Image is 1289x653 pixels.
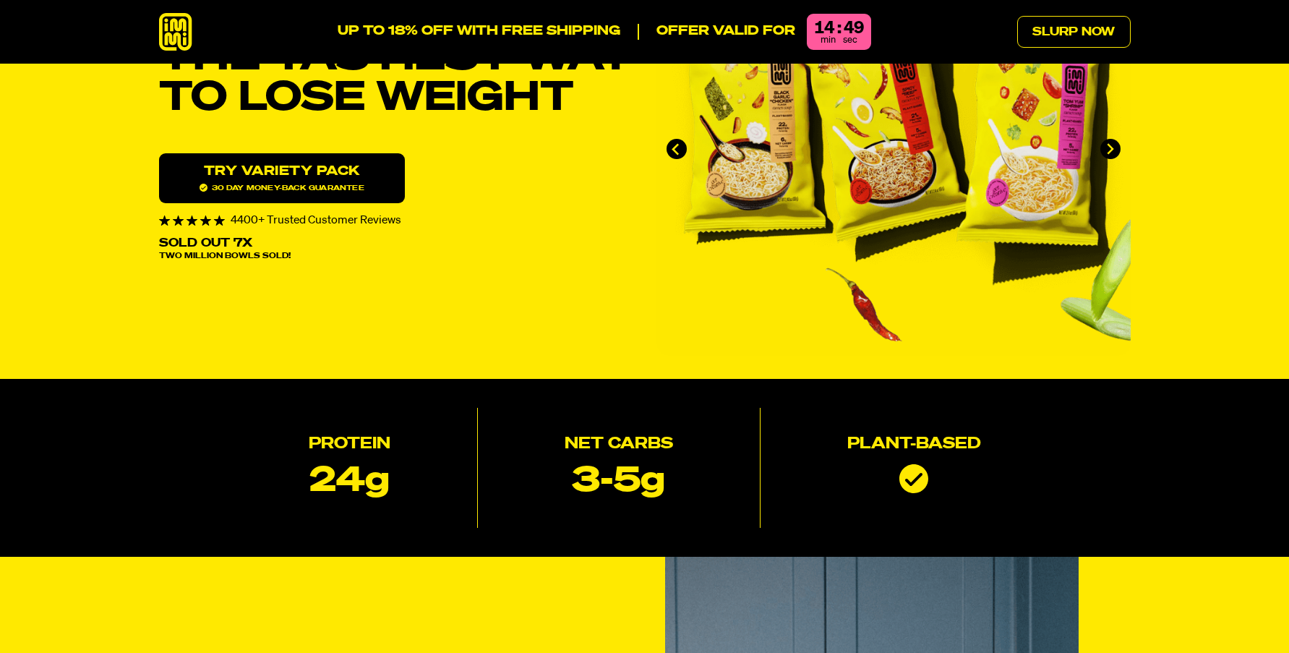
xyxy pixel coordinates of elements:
p: UP TO 18% OFF WITH FREE SHIPPING [338,24,620,40]
div: 14 [814,20,834,37]
a: Try variety Pack30 day money-back guarantee [159,153,405,203]
div: 49 [844,20,864,37]
h2: Protein [309,437,390,453]
iframe: Marketing Popup [7,586,153,646]
h2: Net Carbs [565,437,673,453]
span: 30 day money-back guarantee [200,184,364,192]
div: : [837,20,841,37]
h1: THE TASTIEST WAY TO LOSE WEIGHT [159,38,633,119]
p: Offer valid for [638,24,795,40]
button: Next slide [1100,139,1121,159]
span: min [821,35,836,45]
button: Go to last slide [667,139,687,159]
span: Two Million Bowls Sold! [159,252,291,260]
span: sec [843,35,857,45]
h2: Plant-based [847,437,981,453]
p: Sold Out 7X [159,238,252,249]
a: Slurp Now [1017,16,1131,48]
p: 24g [309,464,390,499]
p: 3-5g [572,464,665,499]
div: 4400+ Trusted Customer Reviews [159,215,633,226]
